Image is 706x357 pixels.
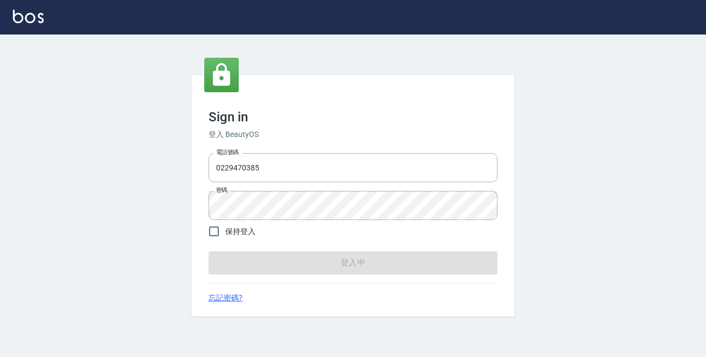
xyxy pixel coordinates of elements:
[225,226,255,237] span: 保持登入
[209,129,497,140] h6: 登入 BeautyOS
[216,148,239,156] label: 電話號碼
[209,292,243,304] a: 忘記密碼?
[13,10,44,23] img: Logo
[216,186,227,194] label: 密碼
[209,109,497,125] h3: Sign in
